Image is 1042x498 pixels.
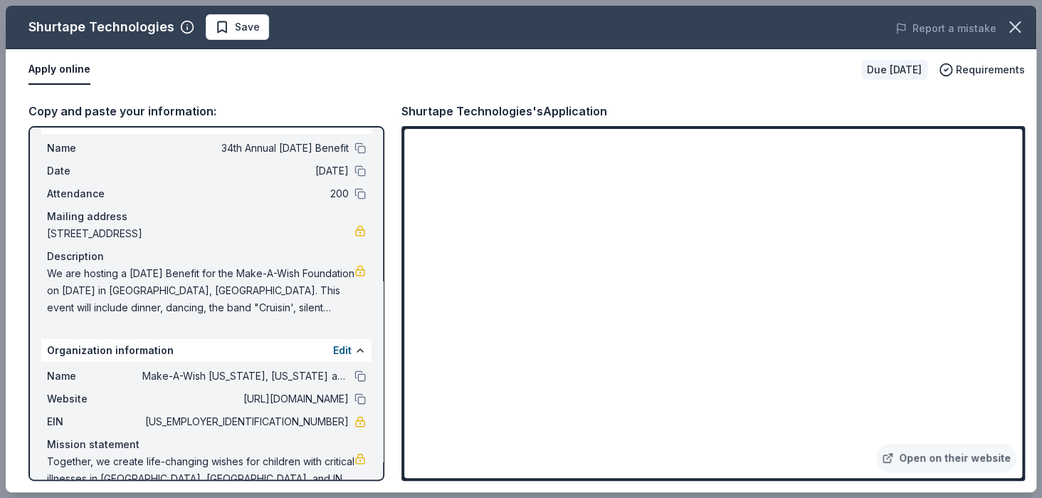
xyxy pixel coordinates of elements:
div: Shurtape Technologies [28,16,174,38]
div: Organization information [41,339,372,362]
span: We are hosting a [DATE] Benefit for the Make-A-Wish Foundation on [DATE] in [GEOGRAPHIC_DATA], [G... [47,265,354,316]
span: [DATE] [142,162,349,180]
span: [US_EMPLOYER_IDENTIFICATION_NUMBER] [142,413,349,430]
div: Mailing address [47,208,366,225]
span: 34th Annual [DATE] Benefit [142,140,349,157]
span: Save [235,19,260,36]
span: Together, we create life-changing wishes for children with critical illnesses in [GEOGRAPHIC_DATA... [47,453,354,487]
span: 200 [142,185,349,202]
div: Description [47,248,366,265]
div: Copy and paste your information: [28,102,384,120]
button: Apply online [28,55,90,85]
span: EIN [47,413,142,430]
div: Shurtape Technologies's Application [401,102,607,120]
button: Save [206,14,269,40]
span: [URL][DOMAIN_NAME] [142,390,349,408]
div: Due [DATE] [861,60,927,80]
div: Mission statement [47,436,366,453]
a: Open on their website [876,444,1016,472]
button: Report a mistake [895,20,996,37]
span: Attendance [47,185,142,202]
span: Name [47,140,142,157]
span: Website [47,390,142,408]
span: [STREET_ADDRESS] [47,225,354,242]
span: Date [47,162,142,180]
button: Edit [333,342,352,359]
button: Requirements [939,61,1025,78]
span: Requirements [956,61,1025,78]
span: Make-A-Wish [US_STATE], [US_STATE] and [US_STATE] [142,368,349,385]
span: Name [47,368,142,385]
